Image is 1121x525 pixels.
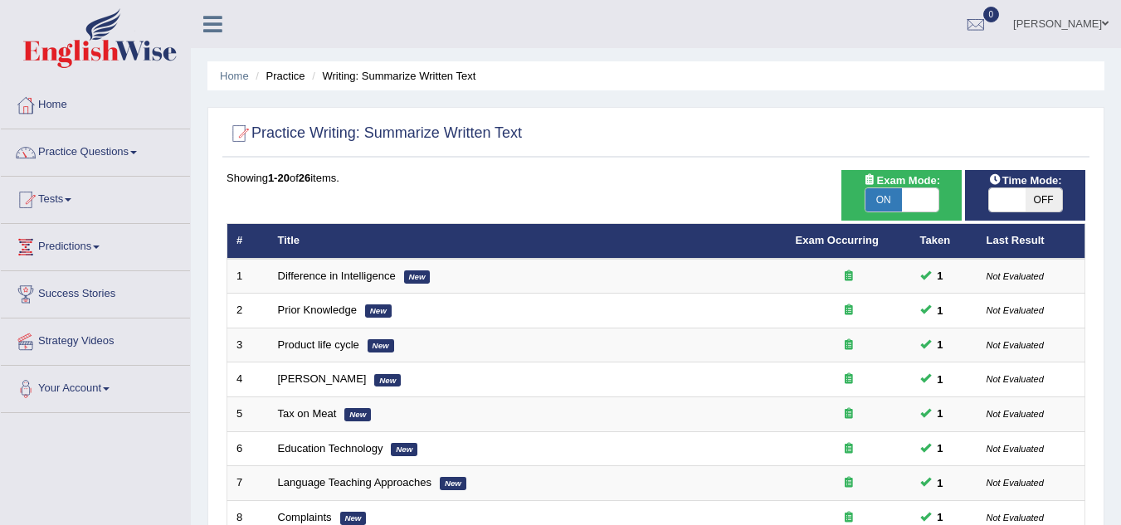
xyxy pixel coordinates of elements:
[340,512,367,525] em: New
[278,476,432,489] a: Language Teaching Approaches
[931,371,950,388] span: You cannot take this question anymore
[308,68,475,84] li: Writing: Summarize Written Text
[983,7,1000,22] span: 0
[987,340,1044,350] small: Not Evaluated
[251,68,305,84] li: Practice
[796,441,902,457] div: Exam occurring question
[987,513,1044,523] small: Not Evaluated
[841,170,962,221] div: Show exams occurring in exams
[278,511,332,523] a: Complaints
[268,172,290,184] b: 1-20
[931,405,950,422] span: You cannot take this question anymore
[278,407,337,420] a: Tax on Meat
[404,270,431,284] em: New
[987,305,1044,315] small: Not Evaluated
[987,409,1044,419] small: Not Evaluated
[227,224,269,259] th: #
[1,82,190,124] a: Home
[278,338,359,351] a: Product life cycle
[227,397,269,432] td: 5
[987,478,1044,488] small: Not Evaluated
[368,339,394,352] em: New
[931,302,950,319] span: You cannot take this question anymore
[391,443,417,456] em: New
[796,303,902,318] div: Exam occurring question
[227,328,269,362] td: 3
[931,474,950,492] span: You cannot take this question anymore
[796,406,902,422] div: Exam occurring question
[977,224,1085,259] th: Last Result
[278,442,383,455] a: Education Technology
[796,338,902,353] div: Exam occurring question
[278,304,357,316] a: Prior Knowledge
[865,188,902,211] span: ON
[344,408,371,421] em: New
[1,271,190,313] a: Success Stories
[227,121,522,146] h2: Practice Writing: Summarize Written Text
[440,477,466,490] em: New
[987,271,1044,281] small: Not Evaluated
[931,267,950,284] span: You cannot take this question anymore
[1,224,190,265] a: Predictions
[931,336,950,353] span: You cannot take this question anymore
[227,431,269,466] td: 6
[220,70,249,82] a: Home
[227,259,269,294] td: 1
[1,318,190,360] a: Strategy Videos
[931,440,950,457] span: You cannot take this question anymore
[982,172,1069,189] span: Time Mode:
[987,444,1044,454] small: Not Evaluated
[1,129,190,171] a: Practice Questions
[1,177,190,218] a: Tests
[269,224,787,259] th: Title
[796,269,902,284] div: Exam occurring question
[796,234,879,246] a: Exam Occurring
[278,270,396,282] a: Difference in Intelligence
[278,372,367,385] a: [PERSON_NAME]
[856,172,946,189] span: Exam Mode:
[365,304,392,318] em: New
[227,170,1085,186] div: Showing of items.
[987,374,1044,384] small: Not Evaluated
[1026,188,1062,211] span: OFF
[796,372,902,387] div: Exam occurring question
[227,466,269,501] td: 7
[374,374,401,387] em: New
[227,362,269,397] td: 4
[796,475,902,491] div: Exam occurring question
[227,294,269,328] td: 2
[299,172,310,184] b: 26
[911,224,977,259] th: Taken
[1,366,190,407] a: Your Account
